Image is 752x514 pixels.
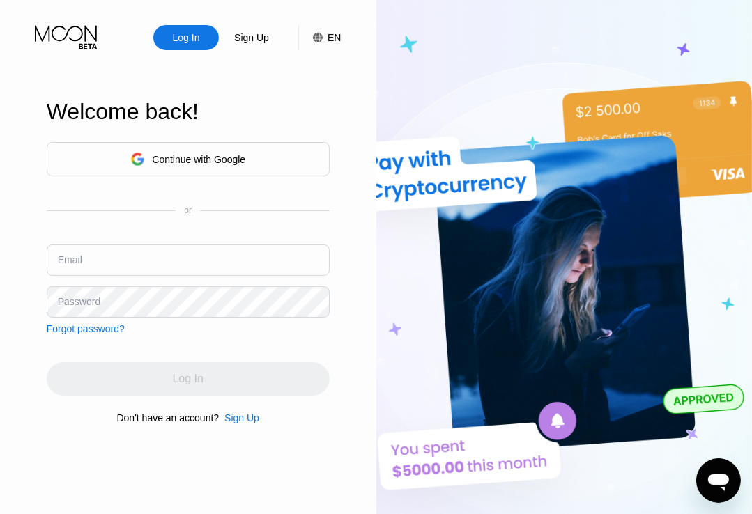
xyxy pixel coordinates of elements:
iframe: Button to launch messaging window [696,458,741,503]
div: EN [328,32,341,43]
div: Email [58,254,82,265]
div: Log In [153,25,219,50]
div: Forgot password? [47,323,125,334]
div: Password [58,296,100,307]
div: EN [298,25,341,50]
div: Sign Up [219,412,259,423]
div: Welcome back! [47,99,330,125]
div: Don't have an account? [117,412,220,423]
div: Log In [171,31,201,45]
div: Sign Up [233,31,270,45]
div: or [184,205,192,215]
div: Continue with Google [47,142,330,176]
div: Sign Up [219,25,284,50]
div: Continue with Google [152,154,245,165]
div: Sign Up [224,412,259,423]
